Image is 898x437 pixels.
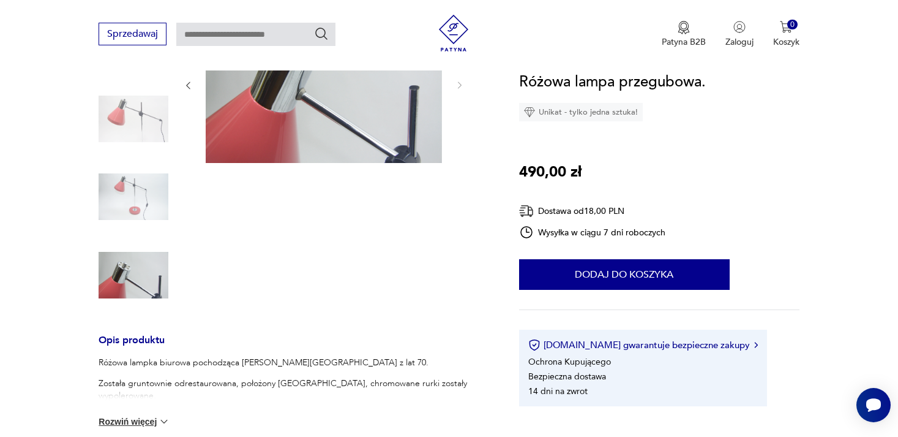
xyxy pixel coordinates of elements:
[99,378,490,414] p: Została gruntownie odrestaurowana, położony [GEOGRAPHIC_DATA], chromowane rurki zostały wypolerow...
[528,339,541,351] img: Ikona certyfikatu
[524,107,535,118] img: Ikona diamentu
[662,21,706,48] button: Patyna B2B
[158,416,170,428] img: chevron down
[519,161,582,184] p: 490,00 zł
[754,342,758,348] img: Ikona strzałki w prawo
[519,103,643,121] div: Unikat - tylko jedna sztuka!
[725,36,754,48] p: Zaloguj
[99,357,490,369] p: Różowa lampka biurowa pochodząca [PERSON_NAME][GEOGRAPHIC_DATA] z lat 70.
[528,339,758,351] button: [DOMAIN_NAME] gwarantuje bezpieczne zakupy
[99,240,168,310] img: Zdjęcie produktu Różowa lampa przegubowa.
[528,386,588,397] li: 14 dni na zwrot
[856,388,891,422] iframe: Smartsupp widget button
[519,225,666,240] div: Wysyłka w ciągu 7 dni roboczych
[780,21,792,33] img: Ikona koszyka
[99,84,168,154] img: Zdjęcie produktu Różowa lampa przegubowa.
[528,356,611,368] li: Ochrona Kupującego
[528,371,606,382] li: Bezpieczna dostawa
[99,31,167,39] a: Sprzedawaj
[435,15,472,51] img: Patyna - sklep z meblami i dekoracjami vintage
[519,259,730,290] button: Dodaj do koszyka
[519,203,666,219] div: Dostawa od 18,00 PLN
[662,36,706,48] p: Patyna B2B
[99,162,168,232] img: Zdjęcie produktu Różowa lampa przegubowa.
[314,26,329,41] button: Szukaj
[99,23,167,45] button: Sprzedawaj
[773,21,799,48] button: 0Koszyk
[99,416,170,428] button: Rozwiń więcej
[99,336,490,357] h3: Opis produktu
[733,21,746,33] img: Ikonka użytkownika
[519,203,534,219] img: Ikona dostawy
[678,21,690,34] img: Ikona medalu
[725,21,754,48] button: Zaloguj
[787,20,798,30] div: 0
[773,36,799,48] p: Koszyk
[206,6,442,163] img: Zdjęcie produktu Różowa lampa przegubowa.
[519,70,706,94] h1: Różowa lampa przegubowa.
[662,21,706,48] a: Ikona medaluPatyna B2B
